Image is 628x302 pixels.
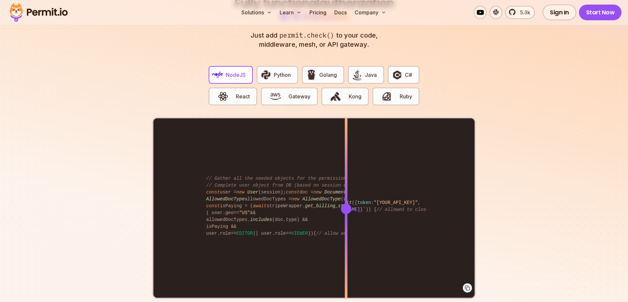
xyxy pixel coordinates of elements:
[274,71,291,79] span: Python
[516,8,530,16] span: 5.3k
[376,207,445,212] span: // allowed to close issue
[212,69,223,80] img: NodeJS
[291,231,308,236] span: VIEWER
[206,203,220,209] span: const
[253,203,267,209] span: await
[225,210,234,215] span: geo
[243,31,385,49] p: Just add to your code, middleware, mesh, or API gateway.
[405,71,412,79] span: C#
[201,170,426,242] code: user = (session); doc = ( , , session. ); allowedDocTypes = (user. ); isPaying = ( stripeWrapper....
[239,6,274,19] button: Solutions
[220,231,231,236] span: role
[330,91,341,102] img: Kong
[543,5,576,20] a: Sign In
[236,231,253,236] span: EDITOR
[7,1,71,24] img: Permit logo
[206,196,245,202] span: AllowedDocType
[206,190,220,195] span: const
[236,92,250,100] span: React
[275,231,286,236] span: role
[247,190,258,195] span: User
[270,91,281,102] img: Gateway
[352,6,389,19] button: Company
[374,200,418,205] span: "[YOUR_API_KEY]"
[316,231,357,236] span: // allow access
[392,69,403,80] img: C#
[306,69,317,80] img: Golang
[218,91,229,102] img: React
[307,6,329,19] a: Pricing
[291,196,300,202] span: new
[286,217,297,222] span: type
[226,71,246,79] span: NodeJS
[236,190,245,195] span: new
[277,31,336,40] span: permit.check()
[352,69,363,80] img: Java
[357,200,371,205] span: token
[250,217,272,222] span: includes
[505,6,535,19] a: 5.3k
[324,190,346,195] span: Document
[332,6,349,19] a: Docs
[319,71,337,79] span: Golang
[579,5,622,20] a: Start Now
[313,190,322,195] span: new
[400,92,412,100] span: Ruby
[277,6,304,19] button: Learn
[206,183,423,188] span: // Complete user object from DB (based on session object, only 3 DB queries...)
[286,190,300,195] span: const
[239,210,250,215] span: "US"
[288,92,310,100] span: Gateway
[349,92,361,100] span: Kong
[260,69,271,80] img: Python
[302,196,341,202] span: AllowedDocType
[305,203,355,209] span: get_billing_status
[206,176,363,181] span: // Gather all the needed objects for the permission check
[365,71,377,79] span: Java
[381,91,392,102] img: Ruby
